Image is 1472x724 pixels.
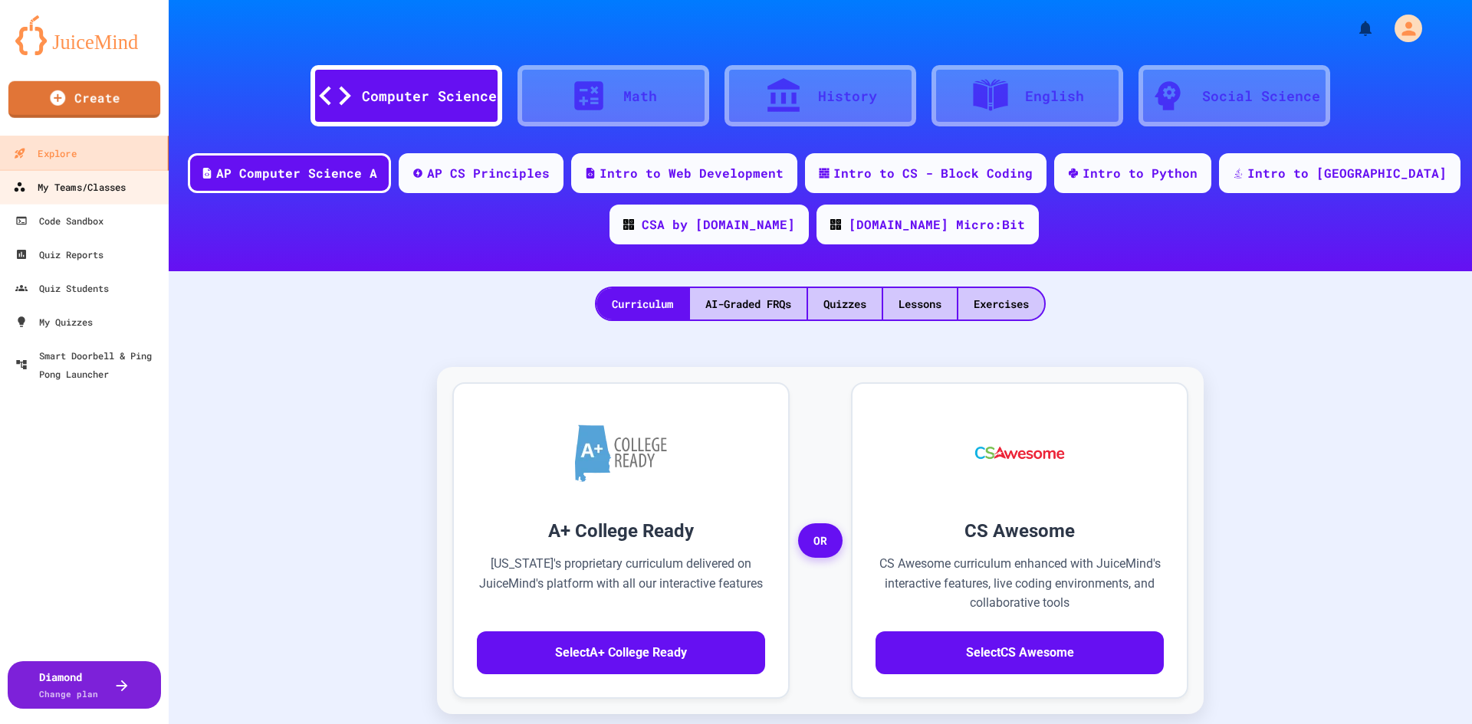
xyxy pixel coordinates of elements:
div: Quiz Reports [15,245,103,264]
div: Math [623,86,657,106]
div: AP CS Principles [427,164,550,182]
div: History [818,86,877,106]
div: Intro to CS - Block Coding [833,164,1033,182]
p: [US_STATE]'s proprietary curriculum delivered on JuiceMind's platform with all our interactive fe... [477,554,765,613]
span: Change plan [39,688,98,699]
img: CODE_logo_RGB.png [830,219,841,230]
h3: A+ College Ready [477,517,765,545]
div: English [1025,86,1084,106]
div: Quizzes [808,288,882,319]
div: Diamond [39,669,98,701]
div: Smart Doorbell & Ping Pong Launcher [15,346,163,383]
div: Quiz Students [15,279,109,297]
p: CS Awesome curriculum enhanced with JuiceMind's interactive features, live coding environments, a... [876,554,1164,613]
div: My Teams/Classes [13,178,126,197]
button: DiamondChange plan [8,661,161,709]
div: Intro to [GEOGRAPHIC_DATA] [1247,164,1447,182]
button: SelectCS Awesome [876,631,1164,674]
div: AP Computer Science A [216,164,377,182]
div: Explore [14,144,77,163]
div: Social Science [1202,86,1320,106]
div: Computer Science [362,86,497,106]
a: Create [8,81,160,118]
div: Lessons [883,288,957,319]
img: A+ College Ready [575,424,667,482]
img: CODE_logo_RGB.png [623,219,634,230]
h3: CS Awesome [876,517,1164,545]
div: Exercises [958,288,1044,319]
span: OR [798,523,843,559]
div: My Quizzes [15,313,93,331]
div: [DOMAIN_NAME] Micro:Bit [849,215,1025,234]
div: AI-Graded FRQs [690,288,807,319]
div: My Account [1378,11,1426,46]
div: Code Sandbox [15,211,103,230]
div: Intro to Web Development [600,164,784,182]
div: My Notifications [1328,15,1378,41]
div: Curriculum [596,288,688,319]
button: SelectA+ College Ready [477,631,765,674]
div: Intro to Python [1083,164,1198,182]
img: logo-orange.svg [15,15,153,55]
img: CS Awesome [960,407,1080,499]
div: CSA by [DOMAIN_NAME] [642,215,795,234]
